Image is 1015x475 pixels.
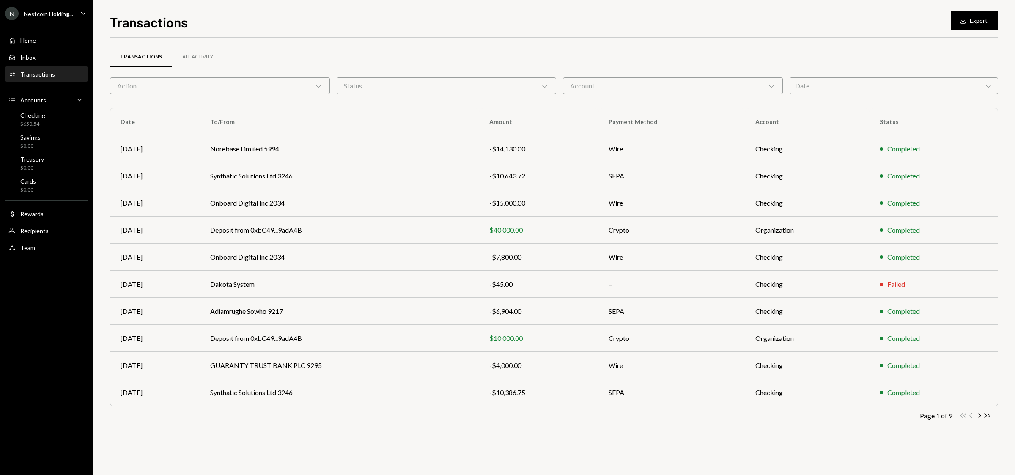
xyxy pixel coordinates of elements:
[887,387,920,398] div: Completed
[887,144,920,154] div: Completed
[489,198,588,208] div: -$15,000.00
[563,77,783,94] div: Account
[20,71,55,78] div: Transactions
[489,144,588,154] div: -$14,130.00
[200,189,480,217] td: Onboard Digital Inc 2034
[5,131,88,151] a: Savings$0.00
[745,271,870,298] td: Checking
[887,306,920,316] div: Completed
[200,352,480,379] td: GUARANTY TRUST BANK PLC 9295
[110,108,200,135] th: Date
[20,165,44,172] div: $0.00
[745,325,870,352] td: Organization
[200,135,480,162] td: Norebase Limited 5994
[598,298,745,325] td: SEPA
[121,198,190,208] div: [DATE]
[20,96,46,104] div: Accounts
[489,306,588,316] div: -$6,904.00
[489,225,588,235] div: $40,000.00
[20,244,35,251] div: Team
[337,77,557,94] div: Status
[489,333,588,343] div: $10,000.00
[200,379,480,406] td: Synthatic Solutions Ltd 3246
[200,244,480,271] td: Onboard Digital Inc 2034
[24,10,73,17] div: Nestcoin Holding...
[20,187,36,194] div: $0.00
[745,298,870,325] td: Checking
[121,144,190,154] div: [DATE]
[598,189,745,217] td: Wire
[20,143,41,150] div: $0.00
[20,121,45,128] div: $650.54
[598,217,745,244] td: Crypto
[20,37,36,44] div: Home
[200,217,480,244] td: Deposit from 0xbC49...9adA4B
[5,109,88,129] a: Checking$650.54
[598,271,745,298] td: –
[121,360,190,371] div: [DATE]
[887,198,920,208] div: Completed
[887,333,920,343] div: Completed
[5,206,88,221] a: Rewards
[479,108,598,135] th: Amount
[920,412,952,420] div: Page 1 of 9
[489,360,588,371] div: -$4,000.00
[172,46,223,68] a: All Activity
[951,11,998,30] button: Export
[5,153,88,173] a: Treasury$0.00
[887,171,920,181] div: Completed
[598,244,745,271] td: Wire
[745,135,870,162] td: Checking
[5,33,88,48] a: Home
[110,46,172,68] a: Transactions
[598,135,745,162] td: Wire
[887,252,920,262] div: Completed
[121,387,190,398] div: [DATE]
[20,134,41,141] div: Savings
[200,298,480,325] td: Adiamrughe Sowho 9217
[745,162,870,189] td: Checking
[121,306,190,316] div: [DATE]
[200,271,480,298] td: Dakota System
[5,175,88,195] a: Cards$0.00
[745,352,870,379] td: Checking
[20,156,44,163] div: Treasury
[5,223,88,238] a: Recipients
[745,217,870,244] td: Organization
[20,227,49,234] div: Recipients
[5,92,88,107] a: Accounts
[5,66,88,82] a: Transactions
[887,360,920,371] div: Completed
[598,325,745,352] td: Crypto
[887,279,905,289] div: Failed
[489,387,588,398] div: -$10,386.75
[182,53,213,60] div: All Activity
[870,108,998,135] th: Status
[598,352,745,379] td: Wire
[20,54,36,61] div: Inbox
[887,225,920,235] div: Completed
[745,189,870,217] td: Checking
[745,379,870,406] td: Checking
[20,112,45,119] div: Checking
[200,108,480,135] th: To/From
[120,53,162,60] div: Transactions
[200,162,480,189] td: Synthatic Solutions Ltd 3246
[489,252,588,262] div: -$7,800.00
[20,210,44,217] div: Rewards
[5,7,19,20] div: N
[790,77,999,94] div: Date
[598,162,745,189] td: SEPA
[489,279,588,289] div: -$45.00
[121,333,190,343] div: [DATE]
[598,108,745,135] th: Payment Method
[121,252,190,262] div: [DATE]
[5,49,88,65] a: Inbox
[598,379,745,406] td: SEPA
[20,178,36,185] div: Cards
[489,171,588,181] div: -$10,643.72
[745,108,870,135] th: Account
[121,171,190,181] div: [DATE]
[200,325,480,352] td: Deposit from 0xbC49...9adA4B
[121,225,190,235] div: [DATE]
